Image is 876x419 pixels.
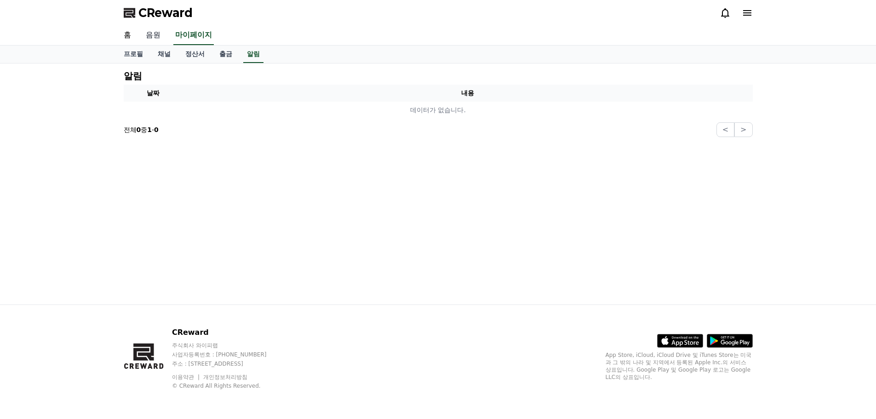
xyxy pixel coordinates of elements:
[150,46,178,63] a: 채널
[173,26,214,45] a: 마이페이지
[84,306,95,313] span: 대화
[172,374,201,380] a: 이용약관
[3,292,61,315] a: 홈
[716,122,734,137] button: <
[172,360,284,367] p: 주소 : [STREET_ADDRESS]
[243,46,263,63] a: 알림
[172,382,284,390] p: © CReward All Rights Reserved.
[183,85,753,102] th: 내용
[734,122,752,137] button: >
[61,292,119,315] a: 대화
[124,125,159,134] p: 전체 중 -
[124,6,193,20] a: CReward
[203,374,247,380] a: 개인정보처리방침
[116,26,138,45] a: 홈
[178,46,212,63] a: 정산서
[137,126,141,133] strong: 0
[142,305,153,313] span: 설정
[138,6,193,20] span: CReward
[172,351,284,358] p: 사업자등록번호 : [PHONE_NUMBER]
[119,292,177,315] a: 설정
[172,327,284,338] p: CReward
[124,85,183,102] th: 날짜
[212,46,240,63] a: 출금
[147,126,152,133] strong: 1
[29,305,34,313] span: 홈
[154,126,159,133] strong: 0
[116,46,150,63] a: 프로필
[127,105,749,115] p: 데이터가 없습니다.
[172,342,284,349] p: 주식회사 와이피랩
[606,351,753,381] p: App Store, iCloud, iCloud Drive 및 iTunes Store는 미국과 그 밖의 나라 및 지역에서 등록된 Apple Inc.의 서비스 상표입니다. Goo...
[124,71,142,81] h4: 알림
[138,26,168,45] a: 음원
